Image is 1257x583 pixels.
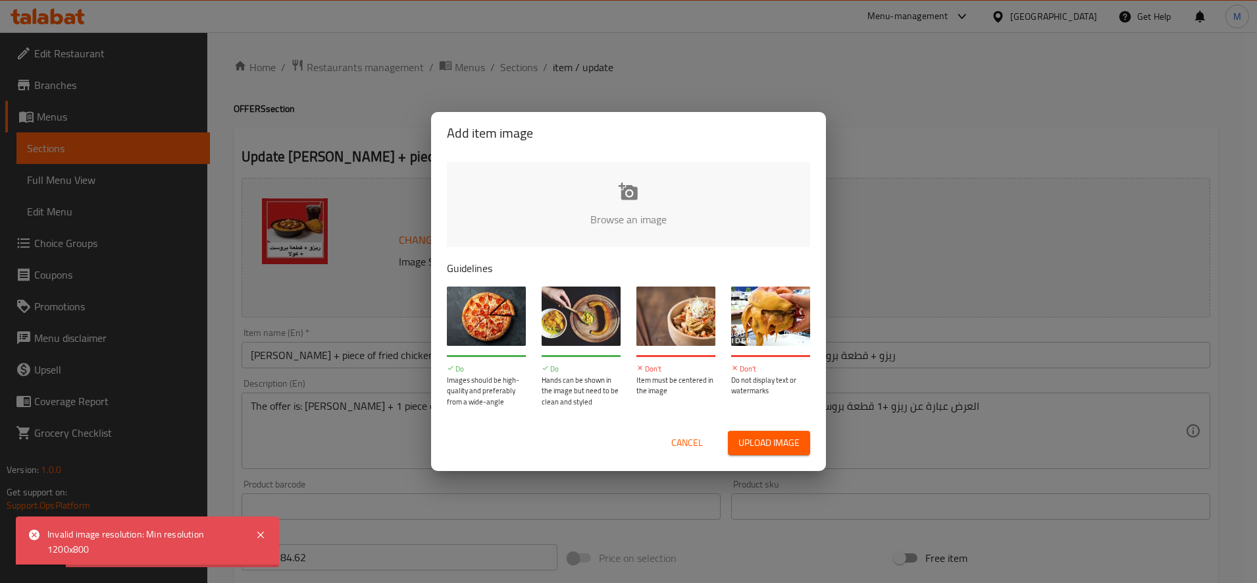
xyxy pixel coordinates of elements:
button: Upload image [728,431,810,455]
div: Invalid image resolution: Min resolution 1200x800 [47,527,242,557]
img: guide-img-3@3x.jpg [636,287,715,346]
span: Cancel [671,435,703,451]
p: Images should be high-quality and preferably from a wide-angle [447,375,526,408]
p: Item must be centered in the image [636,375,715,397]
p: Don't [636,364,715,375]
img: guide-img-4@3x.jpg [731,287,810,346]
p: Guidelines [447,260,810,276]
span: Upload image [738,435,800,451]
button: Cancel [666,431,708,455]
p: Do [447,364,526,375]
img: guide-img-1@3x.jpg [447,287,526,346]
p: Do not display text or watermarks [731,375,810,397]
p: Don't [731,364,810,375]
p: Do [542,364,621,375]
h2: Add item image [447,123,810,144]
p: Hands can be shown in the image but need to be clean and styled [542,375,621,408]
img: guide-img-2@3x.jpg [542,287,621,346]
